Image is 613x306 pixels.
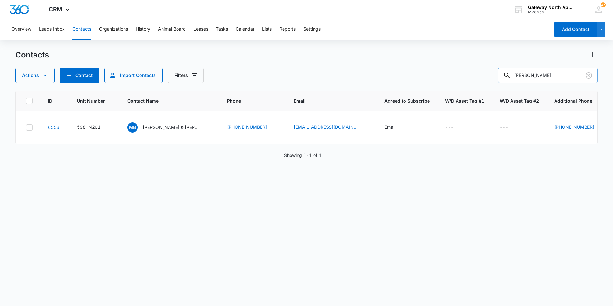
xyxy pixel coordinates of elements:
span: MB [127,122,138,133]
button: Animal Board [158,19,186,40]
span: ID [48,97,52,104]
div: account id [528,10,575,14]
a: [PHONE_NUMBER] [554,124,594,130]
button: Tasks [216,19,228,40]
button: Contacts [72,19,91,40]
span: 37 [601,2,606,7]
span: Agreed to Subscribe [384,97,430,104]
div: Phone - (970) 584-7679 - Select to Edit Field [227,124,278,131]
span: Contact Name [127,97,202,104]
span: Additional Phone [554,97,606,104]
div: Unit Number - 598-N201 - Select to Edit Field [77,124,112,131]
span: Unit Number [77,97,112,104]
input: Search Contacts [498,68,598,83]
span: CRM [49,6,62,12]
div: Agreed to Subscribe - Email - Select to Edit Field [384,124,407,131]
div: account name [528,5,575,10]
p: Showing 1-1 of 1 [284,152,322,158]
div: Email - mario.borrego65@gmail.com - Select to Edit Field [294,124,369,131]
div: --- [445,124,454,131]
button: Actions [15,68,55,83]
div: notifications count [601,2,606,7]
button: Leases [193,19,208,40]
span: Phone [227,97,269,104]
button: Add Contact [554,22,597,37]
button: Clear [584,70,594,80]
div: --- [500,124,508,131]
div: 598-N201 [77,124,101,130]
span: W/D Asset Tag #2 [500,97,539,104]
div: W/D Asset Tag #2 - - Select to Edit Field [500,124,520,131]
button: Import Contacts [104,68,163,83]
button: Calendar [236,19,254,40]
div: Email [384,124,395,130]
div: Contact Name - Mario Borrego & Minerva Albarran - Select to Edit Field [127,122,212,133]
button: Lists [262,19,272,40]
h1: Contacts [15,50,49,60]
button: Settings [303,19,321,40]
button: Filters [168,68,204,83]
span: W/D Asset Tag #1 [445,97,484,104]
div: Additional Phone - (970) 584-7680 - Select to Edit Field [554,124,606,131]
button: Leads Inbox [39,19,65,40]
button: History [136,19,150,40]
button: Overview [11,19,31,40]
button: Reports [279,19,296,40]
a: [EMAIL_ADDRESS][DOMAIN_NAME] [294,124,358,130]
a: [PHONE_NUMBER] [227,124,267,130]
p: [PERSON_NAME] & [PERSON_NAME] [143,124,200,131]
button: Add Contact [60,68,99,83]
button: Organizations [99,19,128,40]
a: Navigate to contact details page for Mario Borrego & Minerva Albarran [48,125,59,130]
div: W/D Asset Tag #1 - - Select to Edit Field [445,124,465,131]
span: Email [294,97,360,104]
button: Actions [587,50,598,60]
